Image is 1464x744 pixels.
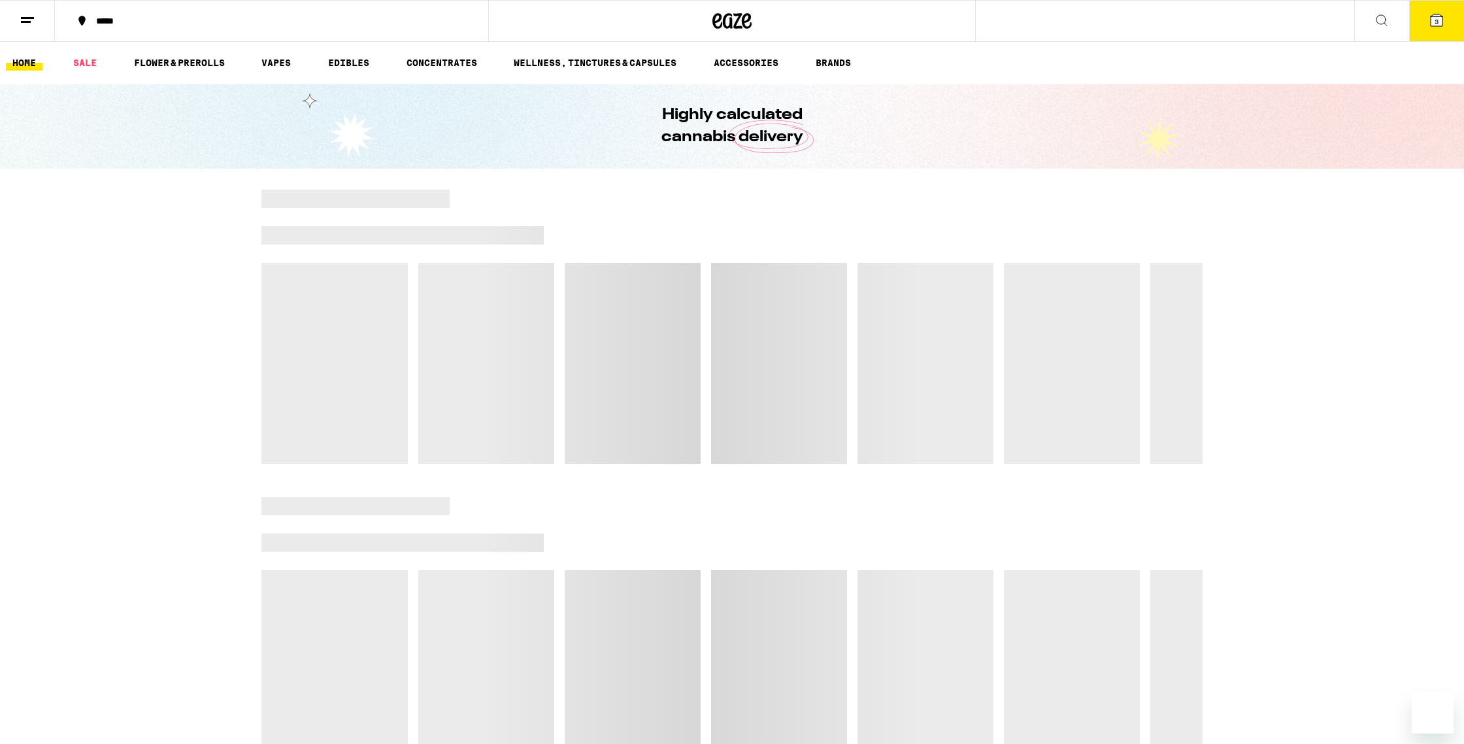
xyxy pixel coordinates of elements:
a: ACCESSORIES [707,55,785,71]
iframe: Button to launch messaging window [1412,692,1454,734]
button: 3 [1409,1,1464,41]
a: BRANDS [809,55,857,71]
a: SALE [67,55,103,71]
a: HOME [6,55,42,71]
a: WELLNESS, TINCTURES & CAPSULES [507,55,683,71]
a: VAPES [255,55,297,71]
a: FLOWER & PREROLLS [127,55,231,71]
h1: Highly calculated cannabis delivery [624,104,840,148]
span: 3 [1435,18,1439,25]
a: EDIBLES [322,55,376,71]
a: CONCENTRATES [400,55,484,71]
